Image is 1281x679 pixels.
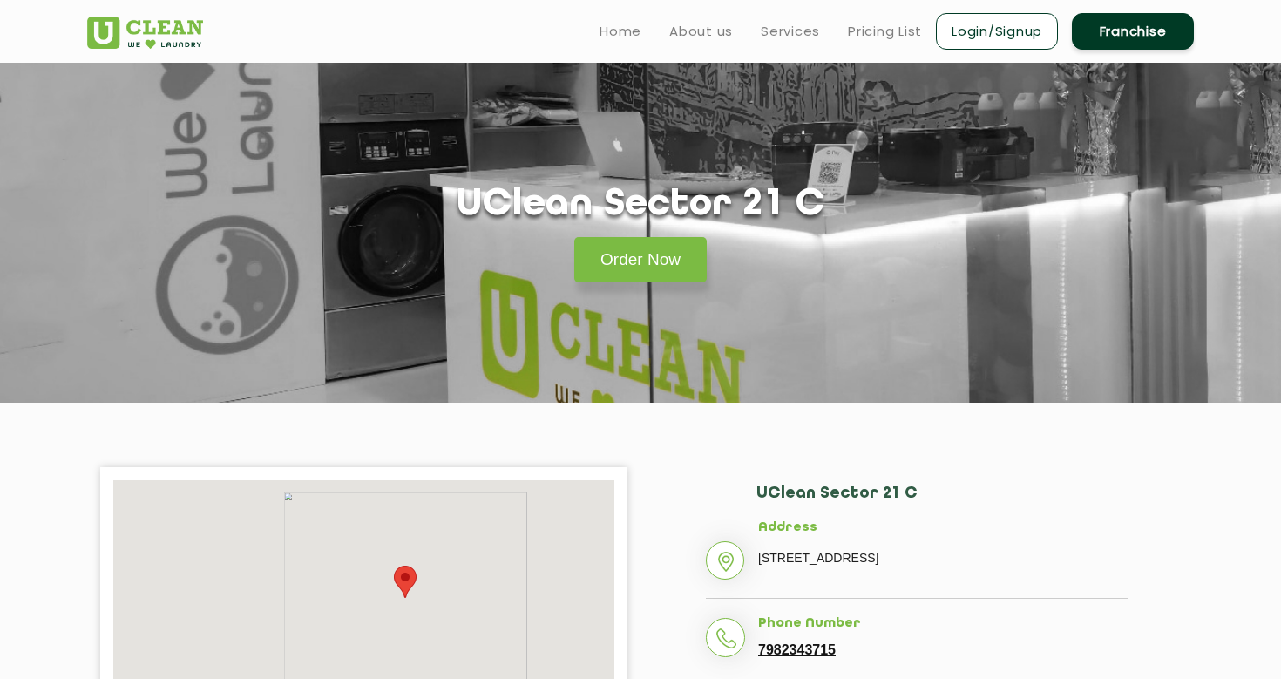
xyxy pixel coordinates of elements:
a: Services [761,21,820,42]
a: Pricing List [848,21,922,42]
a: 7982343715 [758,642,836,658]
a: Home [600,21,641,42]
p: [STREET_ADDRESS] [758,545,1128,571]
h5: Phone Number [758,616,1128,632]
h1: UClean Sector 21 C [457,183,824,227]
a: Login/Signup [936,13,1058,50]
h2: UClean Sector 21 C [756,485,1128,520]
a: Order Now [574,237,707,282]
img: UClean Laundry and Dry Cleaning [87,17,203,49]
a: Franchise [1072,13,1194,50]
a: About us [669,21,733,42]
h5: Address [758,520,1128,536]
